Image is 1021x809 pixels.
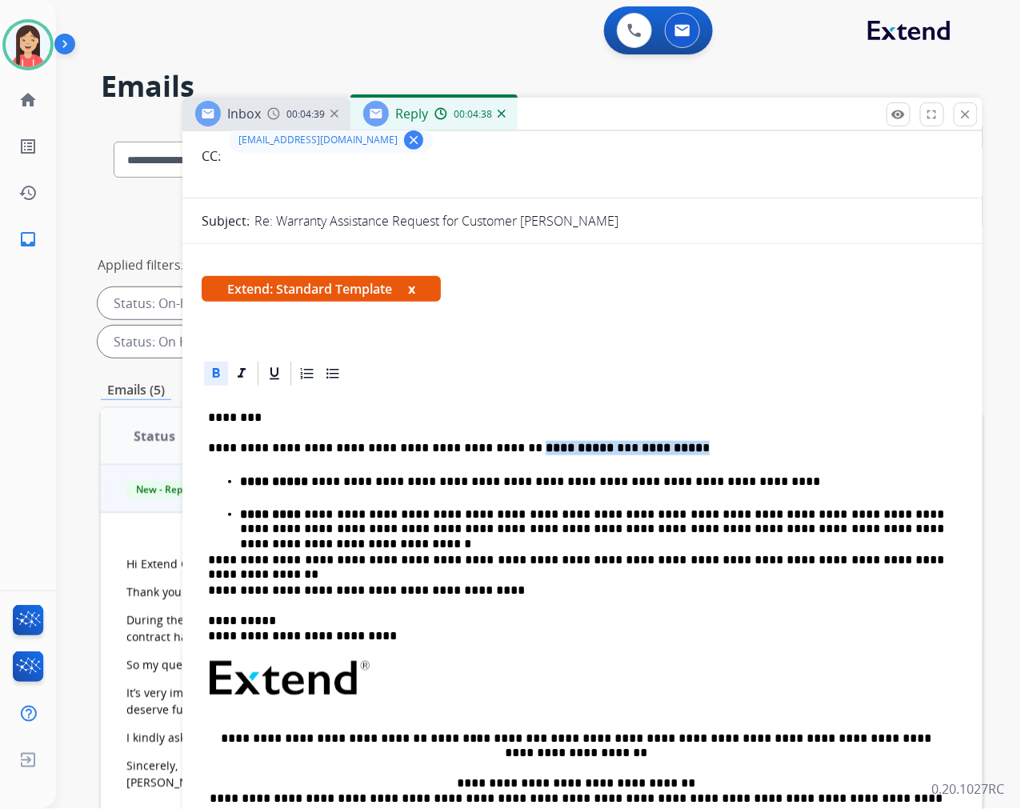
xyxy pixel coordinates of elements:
[18,90,38,110] mat-icon: home
[959,107,973,122] mat-icon: close
[98,326,312,358] div: Status: On Hold - Servicers
[262,362,286,386] div: Underline
[101,70,983,102] h2: Emails
[891,107,906,122] mat-icon: remove_red_eye
[286,108,325,121] span: 00:04:39
[454,108,492,121] span: 00:04:38
[126,684,791,718] p: It’s very important for us to understand this clearly, as we need to update our warranty descript...
[254,211,619,230] p: Re: Warranty Assistance Request for Customer [PERSON_NAME]
[238,134,398,146] span: [EMAIL_ADDRESS][DOMAIN_NAME]
[204,362,228,386] div: Bold
[126,583,791,600] p: Thank you for your response. However, I would like to ask for clarification.
[395,105,428,122] span: Reply
[126,555,791,572] p: Hi Extend Customer Care Team,
[932,780,1005,799] p: 0.20.1027RC
[202,276,441,302] span: Extend: Standard Template
[295,362,319,386] div: Ordered List
[18,183,38,202] mat-icon: history
[98,287,306,319] div: Status: On-hold – Internal
[6,22,50,67] img: avatar
[406,133,421,147] mat-icon: clear
[126,481,199,498] span: New - Reply
[227,105,261,122] span: Inbox
[101,380,171,400] p: Emails (5)
[126,729,791,746] p: I kindly ask for a straightforward explanation so that we can communicate this accurately to our ...
[925,107,939,122] mat-icon: fullscreen
[126,611,791,645] p: During the first year, customers are directed to the manufacturer’s warranty. After one year, you...
[321,362,345,386] div: Bullet List
[202,146,221,166] p: CC:
[408,279,415,298] button: x
[18,137,38,156] mat-icon: list_alt
[126,757,791,791] p: Sincerely, [PERSON_NAME] Support Team
[202,211,250,230] p: Subject:
[18,230,38,249] mat-icon: inbox
[98,255,184,274] p: Applied filters:
[230,362,254,386] div: Italic
[126,656,791,673] p: So my question is:
[134,427,175,446] span: Status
